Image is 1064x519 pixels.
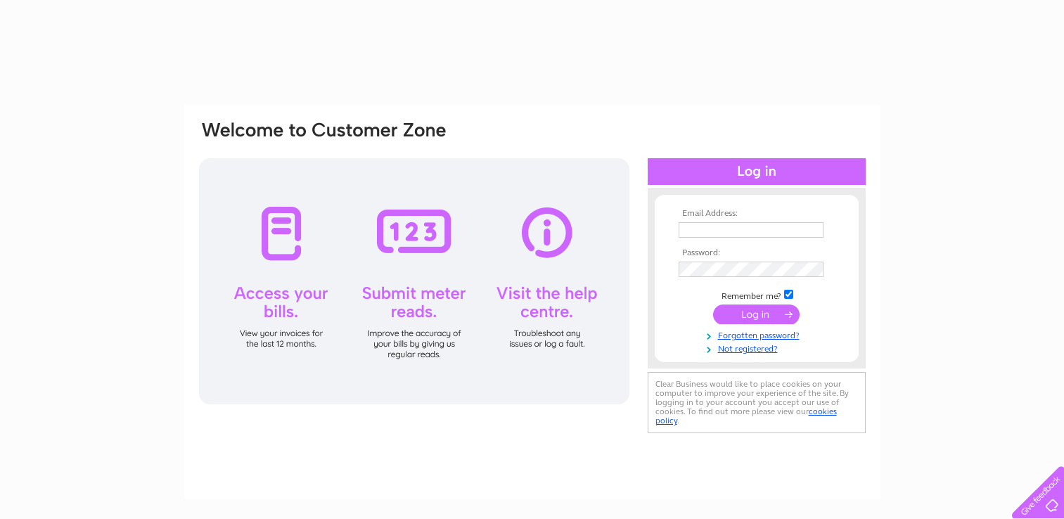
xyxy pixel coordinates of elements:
input: Submit [713,305,800,324]
th: Email Address: [675,209,838,219]
a: Not registered? [679,341,838,354]
a: Forgotten password? [679,328,838,341]
td: Remember me? [675,288,838,302]
th: Password: [675,248,838,258]
div: Clear Business would like to place cookies on your computer to improve your experience of the sit... [648,372,866,433]
a: cookies policy [655,406,837,425]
